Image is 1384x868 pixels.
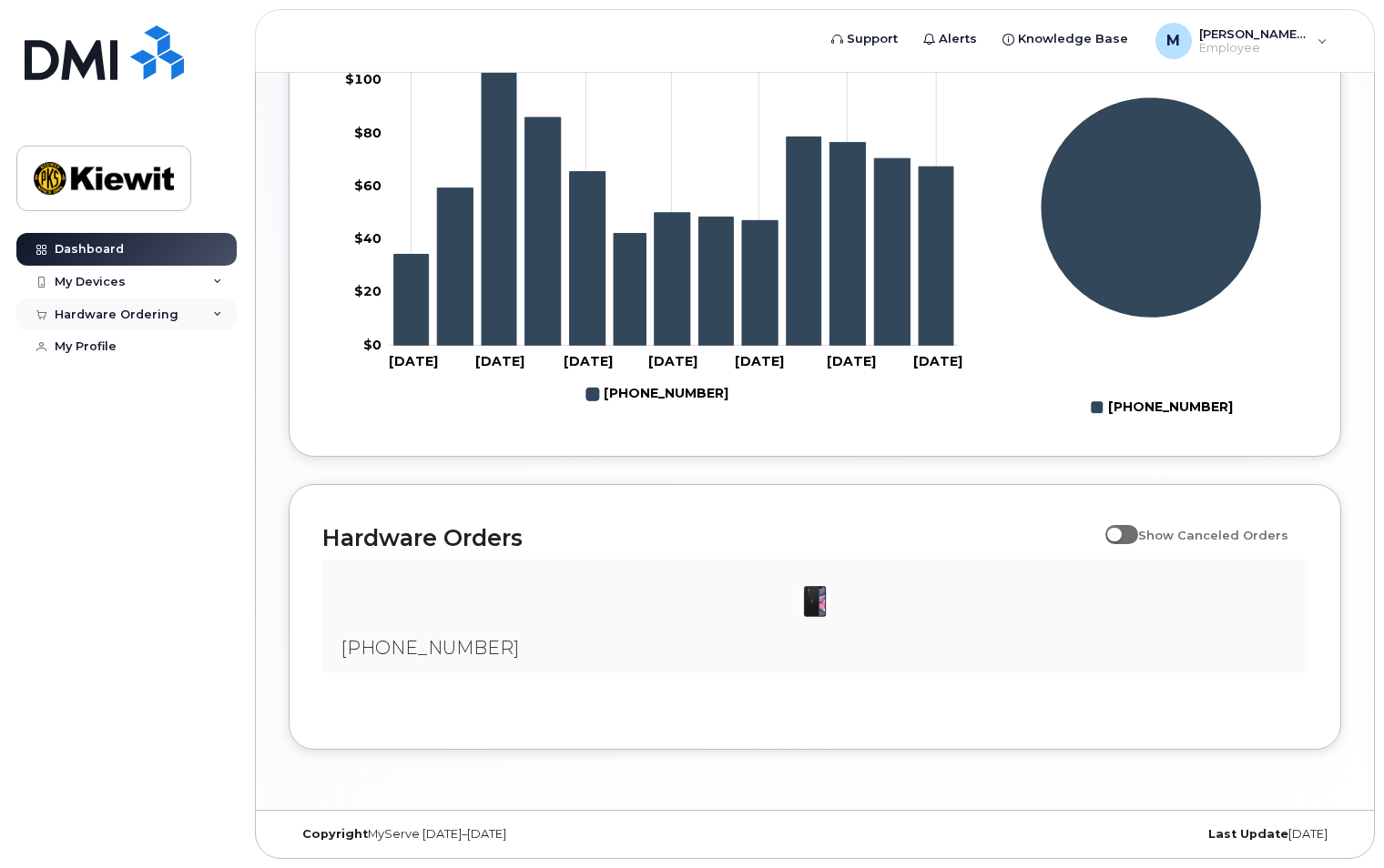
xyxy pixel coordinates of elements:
span: Knowledge Base [1018,30,1128,48]
tspan: [DATE] [735,353,784,369]
span: Show Canceled Orders [1138,528,1288,542]
g: Chart [1040,96,1262,423]
tspan: [DATE] [475,353,524,369]
span: M [1166,30,1180,52]
input: Show Canceled Orders [1105,518,1120,532]
g: Legend [1091,393,1233,423]
tspan: $100 [345,71,382,87]
strong: Last Update [1208,827,1288,841]
tspan: $60 [354,177,382,194]
a: Alerts [911,21,990,57]
tspan: [DATE] [564,353,613,369]
tspan: $40 [354,230,382,247]
span: Employee [1199,41,1308,56]
div: Marie-Andree.Roy [1143,23,1340,59]
span: Alerts [939,30,977,48]
g: Series [1040,96,1262,318]
div: MyServe [DATE]–[DATE] [289,827,639,842]
tspan: [DATE] [913,353,962,369]
g: Legend [586,379,728,409]
div: [DATE] [991,827,1341,842]
g: 438-825-3515 [586,379,728,409]
tspan: $20 [354,283,382,299]
tspan: [DATE] [648,353,697,369]
g: Chart [345,18,962,409]
g: 438-825-3515 [394,41,954,346]
span: [PHONE_NUMBER] [341,637,519,659]
tspan: [DATE] [827,353,876,369]
tspan: [DATE] [389,353,438,369]
iframe: Messenger Launcher [1305,789,1370,854]
a: Support [819,21,911,57]
tspan: $0 [363,337,382,353]
tspan: $80 [354,124,382,140]
img: iPhone_11.jpg [797,583,833,620]
span: Support [847,30,898,48]
a: Knowledge Base [990,21,1141,57]
strong: Copyright [302,827,368,841]
h2: Hardware Orders [322,524,1096,551]
span: [PERSON_NAME].[PERSON_NAME] [1199,26,1308,41]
